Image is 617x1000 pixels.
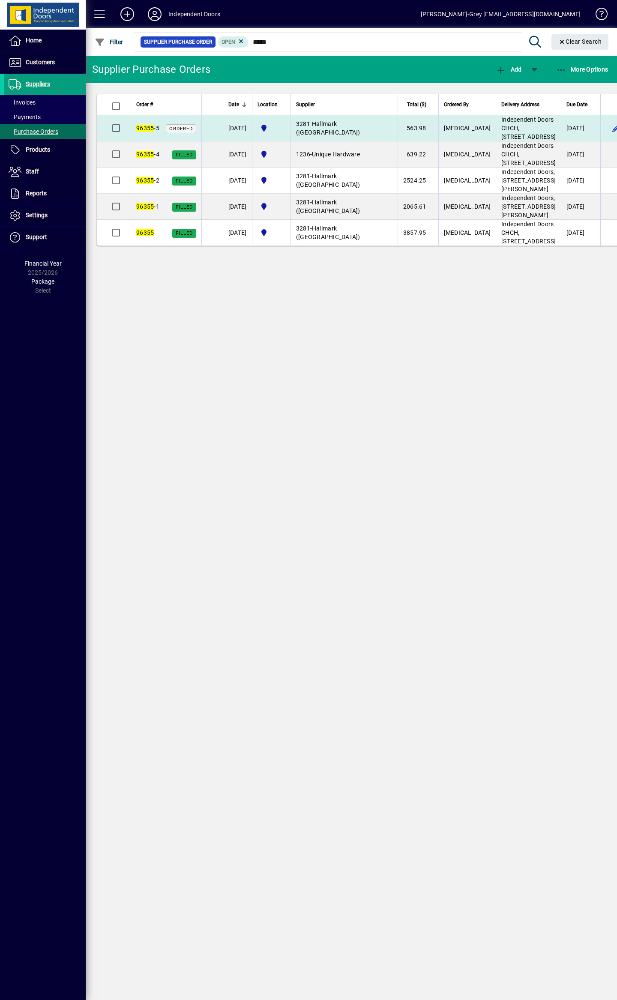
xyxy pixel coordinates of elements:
[398,220,438,246] td: 3857.95
[589,2,606,30] a: Knowledge Base
[496,115,561,141] td: Independent Doors CHCH, [STREET_ADDRESS]
[26,81,50,87] span: Suppliers
[554,62,611,77] button: More Options
[228,100,247,109] div: Date
[223,194,252,220] td: [DATE]
[169,126,193,132] span: Ordered
[26,212,48,219] span: Settings
[258,123,285,133] span: Cromwell Central Otago
[444,229,491,236] span: [MEDICAL_DATA]
[176,231,193,236] span: Filled
[291,168,398,194] td: -
[136,125,159,132] span: -5
[312,151,360,158] span: Unique Hardware
[258,100,278,109] span: Location
[176,152,193,158] span: Filled
[4,183,86,204] a: Reports
[136,151,159,158] span: -4
[223,220,252,246] td: [DATE]
[398,194,438,220] td: 2065.61
[291,220,398,246] td: -
[561,194,600,220] td: [DATE]
[296,199,360,214] span: Hallmark ([GEOGRAPHIC_DATA])
[26,168,39,175] span: Staff
[136,203,154,210] em: 96355
[4,52,86,73] a: Customers
[291,194,398,220] td: -
[4,227,86,248] a: Support
[501,100,539,109] span: Delivery Address
[296,120,310,127] span: 3281
[291,141,398,168] td: -
[218,36,249,48] mat-chip: Completion Status: Open
[561,115,600,141] td: [DATE]
[136,203,159,210] span: -1
[496,141,561,168] td: Independent Doors CHCH, [STREET_ADDRESS]
[403,100,434,109] div: Total ($)
[144,38,212,46] span: Supplier Purchase Order
[223,168,252,194] td: [DATE]
[26,37,42,44] span: Home
[551,34,609,50] button: Clear
[168,7,220,21] div: Independent Doors
[222,39,235,45] span: Open
[4,161,86,183] a: Staff
[26,234,47,240] span: Support
[258,228,285,238] span: Cromwell Central Otago
[136,125,154,132] em: 96355
[223,115,252,141] td: [DATE]
[444,203,491,210] span: [MEDICAL_DATA]
[296,225,360,240] span: Hallmark ([GEOGRAPHIC_DATA])
[258,175,285,186] span: Cromwell Central Otago
[136,177,154,184] em: 96355
[561,141,600,168] td: [DATE]
[558,38,602,45] span: Clear Search
[496,168,561,194] td: Independent Doors, [STREET_ADDRESS][PERSON_NAME]
[296,100,315,109] span: Supplier
[296,120,360,136] span: Hallmark ([GEOGRAPHIC_DATA])
[296,225,310,232] span: 3281
[228,100,239,109] span: Date
[136,100,153,109] span: Order #
[114,6,141,22] button: Add
[296,173,360,188] span: Hallmark ([GEOGRAPHIC_DATA])
[4,124,86,139] a: Purchase Orders
[496,220,561,246] td: Independent Doors CHCH, [STREET_ADDRESS]
[258,100,285,109] div: Location
[444,125,491,132] span: [MEDICAL_DATA]
[4,139,86,161] a: Products
[223,141,252,168] td: [DATE]
[9,99,36,106] span: Invoices
[136,151,154,158] em: 96355
[561,220,600,246] td: [DATE]
[176,204,193,210] span: Filled
[398,168,438,194] td: 2524.25
[444,177,491,184] span: [MEDICAL_DATA]
[561,168,600,194] td: [DATE]
[444,151,491,158] span: [MEDICAL_DATA]
[9,128,58,135] span: Purchase Orders
[92,63,210,76] div: Supplier Purchase Orders
[4,30,86,51] a: Home
[421,7,581,21] div: [PERSON_NAME]-Grey [EMAIL_ADDRESS][DOMAIN_NAME]
[31,278,54,285] span: Package
[556,66,608,73] span: More Options
[398,141,438,168] td: 639.22
[296,199,310,206] span: 3281
[26,59,55,66] span: Customers
[566,100,587,109] span: Due Date
[496,194,561,220] td: Independent Doors, [STREET_ADDRESS][PERSON_NAME]
[93,34,126,50] button: Filter
[407,100,426,109] span: Total ($)
[258,149,285,159] span: Cromwell Central Otago
[296,151,310,158] span: 1236
[296,173,310,180] span: 3281
[9,114,41,120] span: Payments
[4,205,86,226] a: Settings
[496,66,521,73] span: Add
[494,62,524,77] button: Add
[136,229,154,236] em: 96355
[444,100,491,109] div: Ordered By
[136,100,196,109] div: Order #
[176,178,193,184] span: Filled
